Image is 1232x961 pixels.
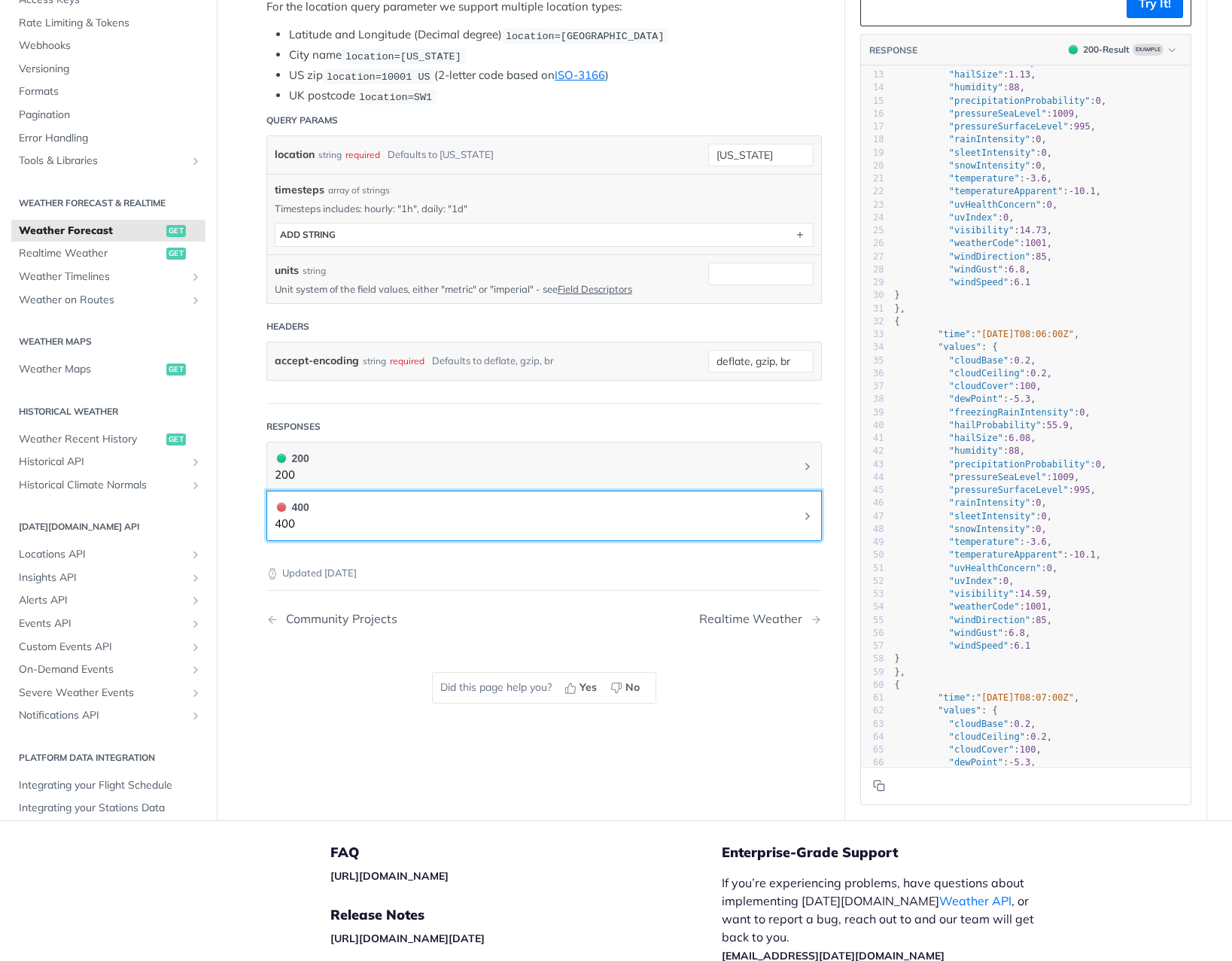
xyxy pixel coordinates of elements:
[432,350,554,372] div: Defaults to deflate, gzip, br
[1042,511,1047,522] span: 0
[939,893,1011,908] a: Weather API
[699,612,822,626] a: Next Page: Realtime Weather
[605,677,648,699] button: No
[895,69,1036,80] span: : ,
[1036,497,1041,508] span: 0
[1025,537,1030,547] span: -
[861,276,884,289] div: 29
[861,393,884,406] div: 38
[190,456,202,468] button: Show subpages for Historical API
[949,173,1020,184] span: "temperature"
[330,932,485,945] a: [URL][DOMAIN_NAME][DATE]
[1096,96,1101,106] span: 0
[327,71,430,82] span: location=10001 US
[345,50,461,62] span: location=[US_STATE]
[19,640,186,655] span: Custom Events API
[861,549,884,561] div: 50
[895,173,1053,184] span: : ,
[895,134,1047,144] span: : ,
[861,445,884,458] div: 42
[895,199,1058,210] span: : ,
[895,524,1047,534] span: : ,
[1008,433,1030,443] span: 6.08
[11,242,205,265] a: Realtime Weatherget
[949,186,1063,196] span: "temperatureApparent"
[895,277,1031,287] span: :
[949,394,1003,404] span: "dewPoint"
[1096,459,1101,470] span: 0
[11,613,205,635] a: Events APIShow subpages for Events API
[861,81,884,94] div: 14
[11,567,205,589] a: Insights APIShow subpages for Insights API
[11,289,205,312] a: Weather on RoutesShow subpages for Weather on Routes
[802,510,814,522] svg: Chevron
[861,237,884,250] div: 26
[949,588,1014,599] span: "visibility"
[895,459,1107,470] span: : ,
[949,96,1091,106] span: "precipitationProbability"
[303,264,326,278] div: string
[861,380,884,393] div: 37
[861,575,884,588] div: 52
[895,420,1075,430] span: : ,
[19,708,186,723] span: Notifications API
[1133,44,1164,56] span: Example
[1008,446,1019,456] span: 88
[11,81,205,103] a: Formats
[895,433,1036,443] span: : ,
[861,367,884,380] div: 36
[1025,173,1030,184] span: -
[949,576,998,586] span: "uvIndex"
[861,68,884,81] div: 13
[861,471,884,484] div: 44
[868,774,890,797] button: Copy to clipboard
[938,329,970,339] span: "time"
[861,497,884,509] div: 46
[949,381,1014,391] span: "cloudCover"
[949,511,1036,522] span: "sleetIntensity"
[190,294,202,306] button: Show subpages for Weather on Routes
[1036,134,1041,144] span: 0
[19,593,186,608] span: Alerts API
[949,82,1003,93] span: "humidity"
[1008,394,1014,404] span: -
[1047,420,1069,430] span: 55.9
[861,133,884,146] div: 18
[275,450,814,484] button: 200 200200
[895,121,1096,132] span: : ,
[949,420,1042,430] span: "hailProbability"
[895,446,1026,456] span: : ,
[949,563,1042,573] span: "uvHealthConcern"
[19,293,186,308] span: Weather on Routes
[275,282,686,296] p: Unit system of the field values, either "metric" or "imperial" - see
[289,26,822,44] li: Latitude and Longitude (Decimal degree)
[949,199,1042,210] span: "uvHealthConcern"
[11,451,205,473] a: Historical APIShow subpages for Historical API
[190,641,202,653] button: Show subpages for Custom Events API
[19,801,202,816] span: Integrating your Stations Data
[19,478,186,493] span: Historical Climate Normals
[275,499,309,515] div: 400
[895,549,1102,560] span: : ,
[289,87,822,105] li: UK postcode
[275,467,309,484] p: 200
[861,185,884,198] div: 22
[266,612,504,626] a: Previous Page: Community Projects
[318,144,342,166] div: string
[280,229,336,240] div: ADD string
[190,572,202,584] button: Show subpages for Insights API
[895,212,1014,223] span: : ,
[949,212,998,223] span: "uvIndex"
[861,289,884,302] div: 30
[895,251,1053,262] span: : ,
[11,589,205,612] a: Alerts APIShow subpages for Alerts API
[861,341,884,354] div: 34
[345,144,380,166] div: required
[1020,381,1036,391] span: 100
[1020,225,1047,236] span: 14.73
[861,328,884,341] div: 33
[895,563,1058,573] span: : ,
[895,264,1031,275] span: : ,
[19,616,186,631] span: Events API
[895,511,1053,522] span: : ,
